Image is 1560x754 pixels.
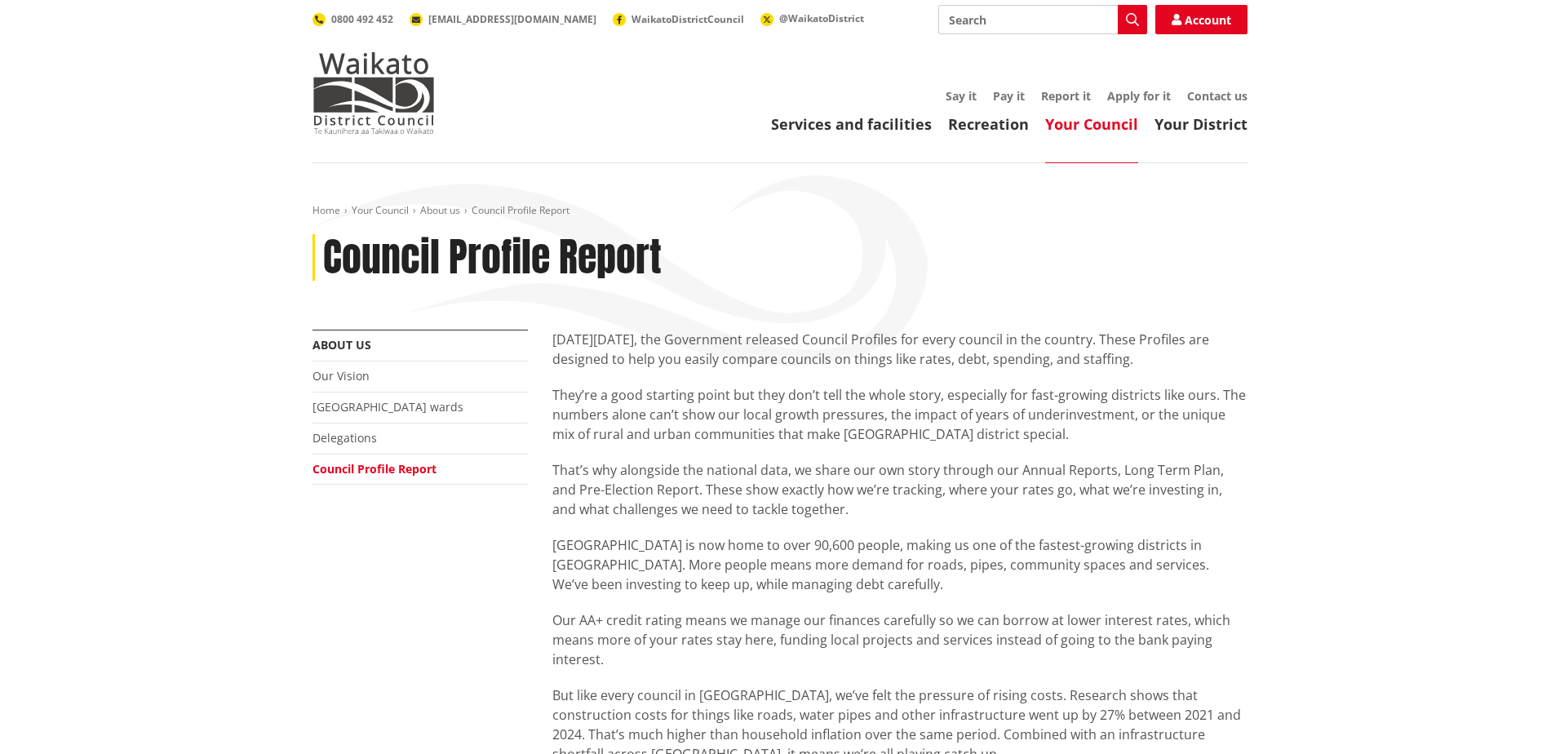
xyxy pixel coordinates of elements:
span: WaikatoDistrictCouncil [632,12,744,26]
a: Our Vision [312,368,370,384]
a: @WaikatoDistrict [760,11,864,25]
a: Services and facilities [771,114,932,134]
a: Pay it [993,88,1025,104]
span: [EMAIL_ADDRESS][DOMAIN_NAME] [428,12,596,26]
a: Account [1155,5,1248,34]
a: Say it [946,88,977,104]
a: Your District [1154,114,1248,134]
p: Our AA+ credit rating means we manage our finances carefully so we can borrow at lower interest r... [552,610,1248,669]
a: Your Council [352,203,409,217]
a: WaikatoDistrictCouncil [613,12,744,26]
a: Contact us [1187,88,1248,104]
span: [DATE][DATE], the Government released Council Profiles for every council in the country. These Pr... [552,330,1209,368]
span: Council Profile Report [472,203,569,217]
a: Delegations [312,430,377,446]
img: Waikato District Council - Te Kaunihera aa Takiwaa o Waikato [312,52,435,134]
a: Home [312,203,340,217]
a: Your Council [1045,114,1138,134]
p: [GEOGRAPHIC_DATA] is now home to over 90,600 people, making us one of the fastest-growing distric... [552,535,1248,594]
p: That’s why alongside the national data, we share our own story through our Annual Reports, Long T... [552,460,1248,519]
a: Apply for it [1107,88,1171,104]
a: [GEOGRAPHIC_DATA] wards [312,399,463,415]
a: About us [312,337,371,353]
a: Report it [1041,88,1091,104]
nav: breadcrumb [312,204,1248,218]
a: Council Profile Report [312,461,437,477]
a: About us [420,203,460,217]
a: 0800 492 452 [312,12,393,26]
span: @WaikatoDistrict [779,11,864,25]
h1: Council Profile Report [323,234,662,282]
span: 0800 492 452 [331,12,393,26]
a: Recreation [948,114,1029,134]
p: They’re a good starting point but they don’t tell the whole story, especially for fast-growing di... [552,385,1248,444]
input: Search input [938,5,1147,34]
a: [EMAIL_ADDRESS][DOMAIN_NAME] [410,12,596,26]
